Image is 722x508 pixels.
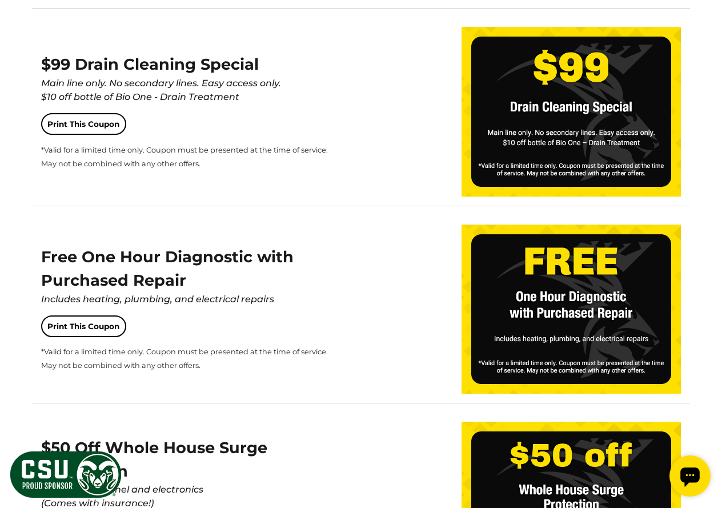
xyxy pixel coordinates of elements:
[5,5,46,46] div: Open chat widget
[41,146,328,168] span: *Valid for a limited time only. Coupon must be presented at the time of service. May not be combi...
[41,113,126,135] a: Print This Coupon
[41,247,342,306] span: Free One Hour Diagnostic with Purchased Repair
[462,225,681,394] img: one-hour-diagnostic-coupon.png.webp
[41,347,328,370] span: *Valid for a limited time only. Coupon must be presented at the time of service. May not be combi...
[41,315,126,337] a: Print This Coupon
[41,77,342,104] div: Main line only. No secondary lines. Easy access only. $10 off bottle of Bio One - Drain Treatment
[462,27,681,196] img: drain-cleaning-with-bio-clean-coupon.png.webp
[41,55,342,104] span: $99 Drain Cleaning Special
[9,450,123,499] img: CSU Sponsor Badge
[41,293,342,306] div: Includes heating, plumbing, and electrical repairs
